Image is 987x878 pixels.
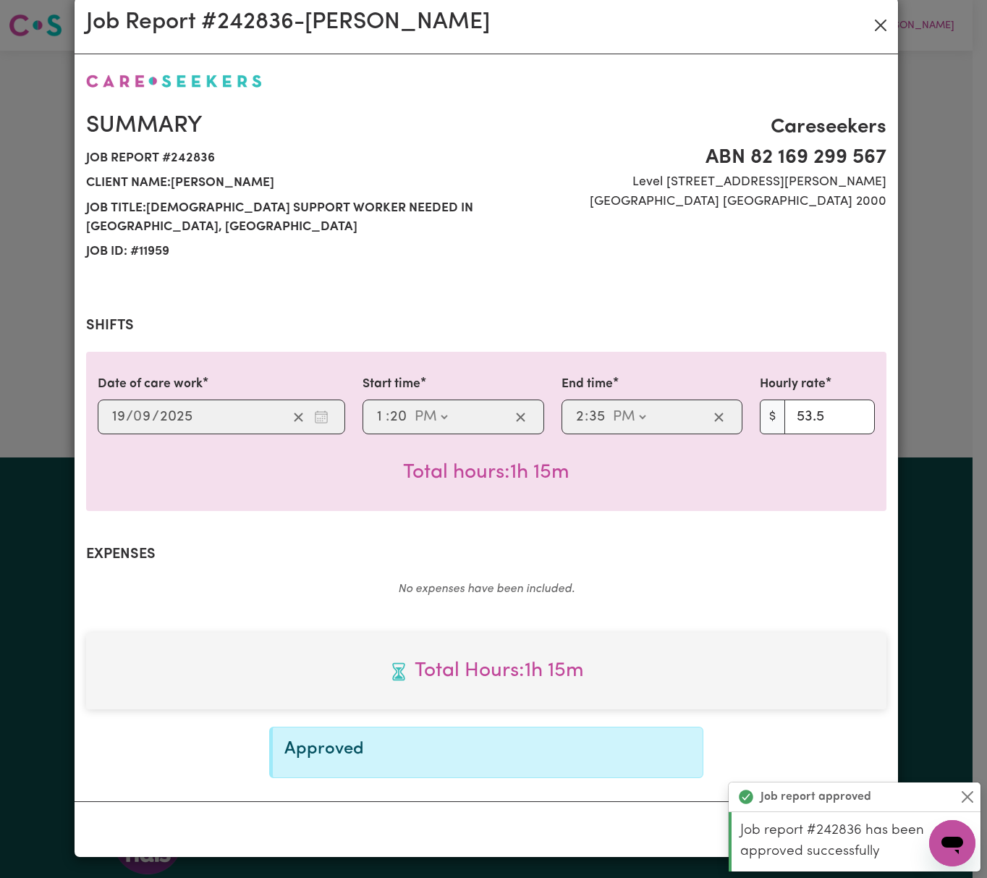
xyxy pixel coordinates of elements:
h2: Expenses [86,546,886,563]
span: 0 [133,410,142,424]
span: Total hours worked: 1 hour 15 minutes [403,463,569,483]
input: ---- [159,406,193,428]
input: -- [376,406,386,428]
input: -- [575,406,585,428]
input: -- [111,406,126,428]
span: / [126,409,133,425]
input: -- [389,406,407,428]
label: Hourly rate [760,375,826,394]
label: End time [562,375,613,394]
h2: Summary [86,112,478,140]
span: Level [STREET_ADDRESS][PERSON_NAME] [495,173,886,192]
strong: Job report approved [761,788,871,806]
input: -- [588,406,606,428]
iframe: Button to launch messaging window [929,820,975,866]
button: Close [869,14,892,37]
h2: Shifts [86,317,886,334]
span: Total hours worked: 1 hour 15 minutes [98,656,875,686]
span: / [152,409,159,425]
em: No expenses have been included. [398,583,575,595]
button: Clear date [287,406,310,428]
span: Job report # 242836 [86,146,478,171]
span: ABN 82 169 299 567 [495,143,886,173]
p: Job report #242836 has been approved successfully [740,821,972,863]
input: -- [134,406,152,428]
span: [GEOGRAPHIC_DATA] [GEOGRAPHIC_DATA] 2000 [495,193,886,211]
img: Careseekers logo [86,75,262,88]
button: Close [959,788,976,806]
span: Job title: [DEMOGRAPHIC_DATA] Support Worker Needed in [GEOGRAPHIC_DATA], [GEOGRAPHIC_DATA] [86,196,478,240]
button: Enter the date of care work [310,406,333,428]
span: : [386,409,389,425]
span: Client name: [PERSON_NAME] [86,171,478,195]
span: : [585,409,588,425]
span: Approved [284,740,364,758]
label: Date of care work [98,375,203,394]
span: $ [760,400,785,434]
h2: Job Report # 242836 - [PERSON_NAME] [86,9,490,36]
label: Start time [363,375,420,394]
span: Careseekers [495,112,886,143]
span: Job ID: # 11959 [86,240,478,264]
